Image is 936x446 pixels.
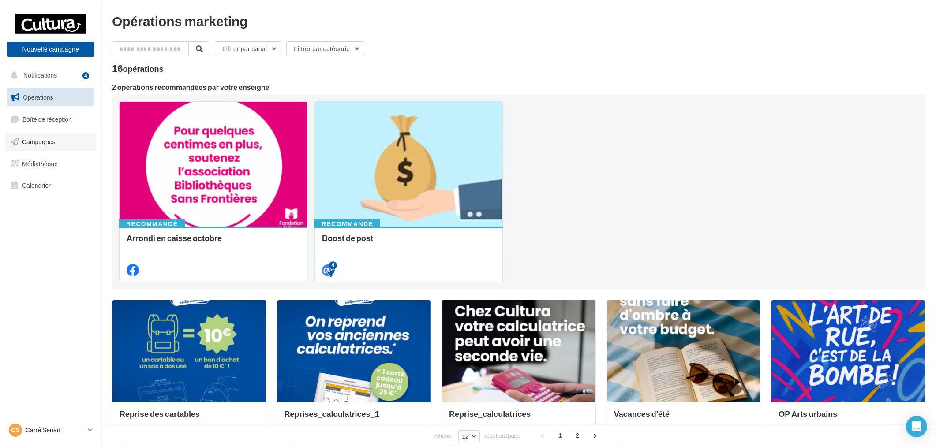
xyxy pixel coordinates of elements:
span: Afficher [434,431,453,440]
button: Filtrer par catégorie [286,41,364,56]
span: Médiathèque [22,160,58,167]
span: Opérations [23,93,53,101]
span: Campagnes [22,138,56,145]
a: Calendrier [5,176,96,195]
div: Opérations marketing [112,14,925,27]
button: Nouvelle campagne [7,42,94,57]
div: Recommandé [314,219,380,229]
a: Médiathèque [5,155,96,173]
div: Reprise_calculatrices [449,409,588,427]
a: Boîte de réception [5,110,96,129]
p: Carré Senart [26,426,84,435]
button: 12 [458,430,480,442]
span: Calendrier [22,182,51,189]
a: Opérations [5,88,96,107]
div: Arrondi en caisse octobre [127,234,300,251]
button: Filtrer par canal [215,41,281,56]
div: 2 opérations recommandées par votre enseigne [112,84,925,91]
div: opérations [123,65,163,73]
span: Notifications [23,71,57,79]
div: 16 [112,63,164,73]
div: Boost de post [322,234,495,251]
span: Boîte de réception [22,115,72,123]
span: 12 [462,433,469,440]
div: Reprise des cartables [120,409,259,427]
div: Open Intercom Messenger [906,416,927,437]
span: 1 [553,428,567,442]
div: Reprises_calculatrices_1 [285,409,424,427]
span: 2 [570,428,584,442]
div: Recommandé [119,219,185,229]
div: 4 [82,72,89,79]
div: 4 [329,261,337,269]
button: Notifications 4 [5,66,93,85]
a: CS Carré Senart [7,422,94,439]
a: Campagnes [5,133,96,151]
div: Vacances d'été [614,409,753,427]
span: CS [11,426,19,435]
div: OP Arts urbains [779,409,918,427]
span: résultats/page [485,431,521,440]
